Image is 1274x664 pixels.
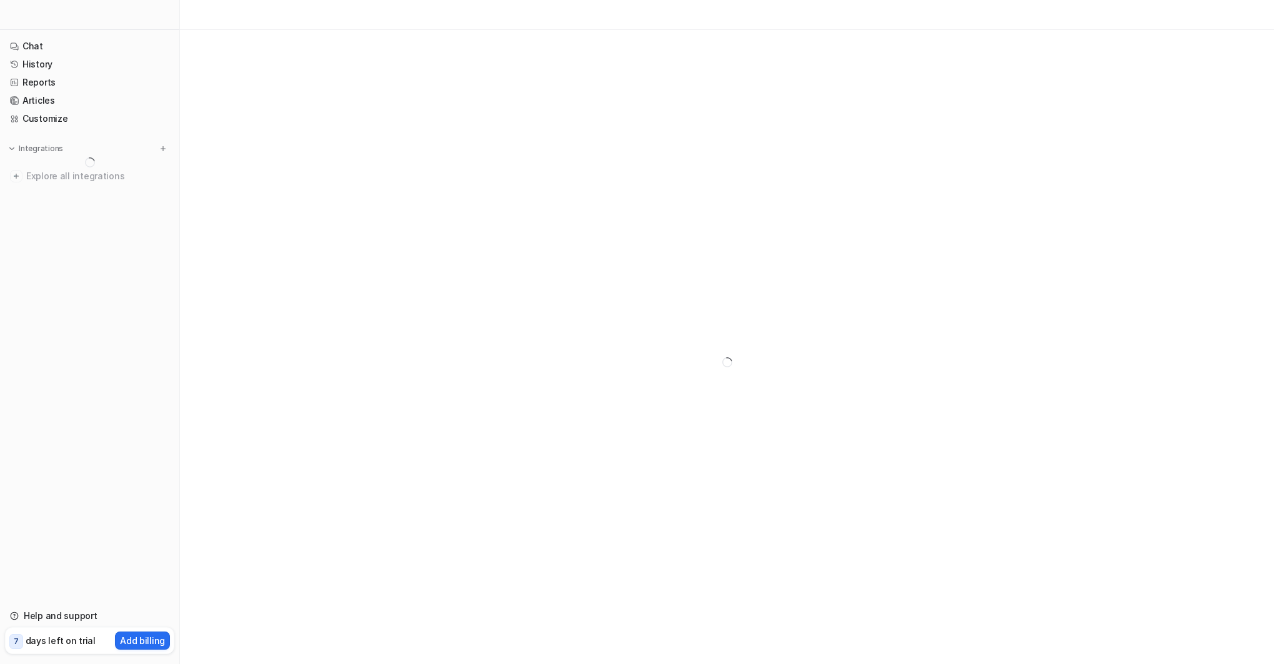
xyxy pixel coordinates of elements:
a: Explore all integrations [5,167,174,185]
a: Customize [5,110,174,127]
button: Integrations [5,142,67,155]
img: explore all integrations [10,170,22,182]
p: days left on trial [26,634,96,647]
p: Add billing [120,634,165,647]
span: Explore all integrations [26,166,169,186]
p: 7 [14,636,19,647]
p: Integrations [19,144,63,154]
a: History [5,56,174,73]
button: Add billing [115,632,170,650]
a: Articles [5,92,174,109]
a: Chat [5,37,174,55]
a: Reports [5,74,174,91]
a: Help and support [5,607,174,625]
img: menu_add.svg [159,144,167,153]
img: expand menu [7,144,16,153]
